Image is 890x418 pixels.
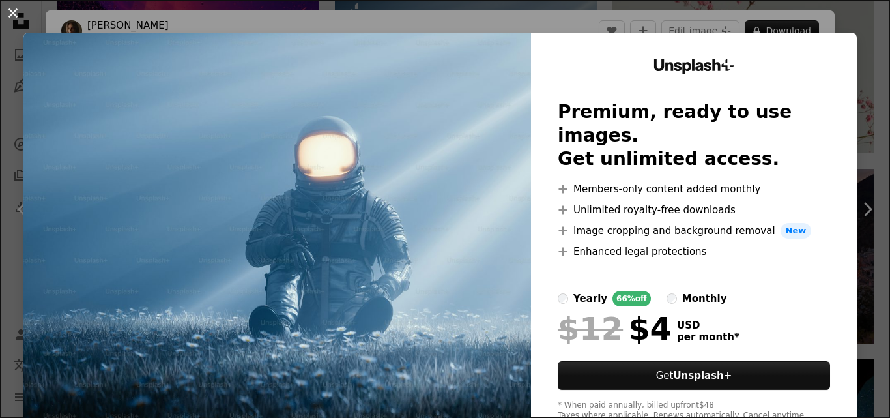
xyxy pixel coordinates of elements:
[558,181,830,197] li: Members-only content added monthly
[558,244,830,260] li: Enhanced legal protections
[558,361,830,390] button: GetUnsplash+
[558,293,568,304] input: yearly66%off
[558,223,830,239] li: Image cropping and background removal
[573,291,607,306] div: yearly
[781,223,812,239] span: New
[558,100,830,171] h2: Premium, ready to use images. Get unlimited access.
[667,293,677,304] input: monthly
[558,312,672,346] div: $4
[677,331,739,343] span: per month *
[558,312,623,346] span: $12
[677,320,739,331] span: USD
[673,370,732,381] strong: Unsplash+
[612,291,651,306] div: 66% off
[682,291,727,306] div: monthly
[558,202,830,218] li: Unlimited royalty-free downloads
